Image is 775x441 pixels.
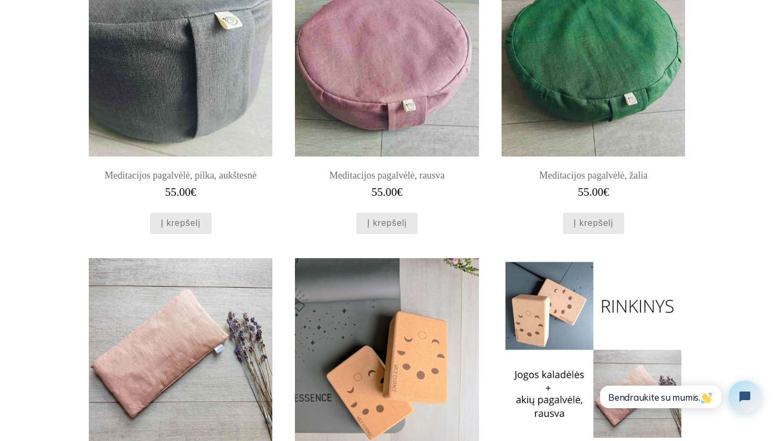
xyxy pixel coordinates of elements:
a: Add to cart: “Meditacijos pagalvėlė, rausva” [356,213,418,234]
span: € [603,186,609,198]
bdi: 55.00 [165,186,196,198]
h2: Meditacijos pagalvėlė, žalia [502,165,685,187]
iframe: Tidio Chat [587,372,770,422]
a: Add to cart: “Meditacijos pagalvėlė, žalia” [563,213,624,234]
span: € [397,186,403,198]
span: € [191,186,196,198]
bdi: 55.00 [578,186,609,198]
a: Add to cart: “Meditacijos pagalvėlė, pilka, aukštesnė” [150,213,212,234]
bdi: 55.00 [371,186,403,198]
h2: Meditacijos pagalvėlė, pilka, aukštesnė [89,165,272,187]
h2: Meditacijos pagalvėlė, rausva [295,165,478,187]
